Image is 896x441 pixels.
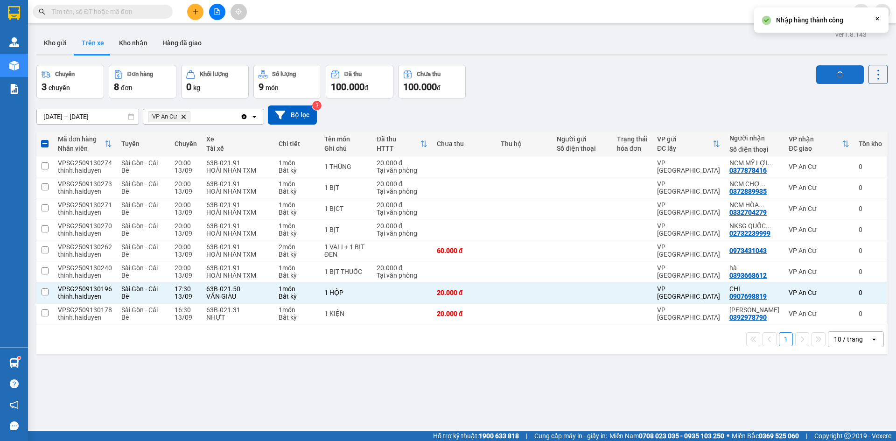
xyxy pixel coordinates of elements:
div: 13/09 [175,230,197,237]
div: Người nhận [729,134,779,142]
span: chuyến [49,84,70,91]
div: 10 / trang [834,335,863,344]
span: Sài Gòn - Cái Bè [121,264,158,279]
span: plus [192,8,199,15]
div: Chuyến [175,140,197,147]
span: ... [760,180,766,188]
div: VP An Cư [789,310,849,317]
div: HOÀI NHÂN TXM [206,272,269,279]
div: Bất kỳ [279,272,315,279]
span: 9 [259,81,264,92]
span: kg [193,84,200,91]
div: 1 KIỆN [324,310,367,317]
span: copyright [844,433,851,439]
span: | [526,431,527,441]
div: VP [GEOGRAPHIC_DATA] [657,243,720,258]
div: 1 món [279,159,315,167]
div: VPSG2509130196 [58,285,112,293]
div: 63B-021.91 [206,243,269,251]
div: LABO [GEOGRAPHIC_DATA] [80,30,175,53]
div: 13/09 [175,293,197,300]
div: 0377878416 [729,167,767,174]
button: Đơn hàng8đơn [109,65,176,98]
span: Sài Gòn - Cái Bè [121,159,158,174]
div: VP An Cư [789,268,849,275]
button: Số lượng9món [253,65,321,98]
div: thinh.haiduyen [58,251,112,258]
div: 0 [859,205,882,212]
span: 0 [186,81,191,92]
div: 20:00 [175,159,197,167]
div: VP [GEOGRAPHIC_DATA] [657,180,720,195]
div: thinh.haiduyen [58,167,112,174]
div: 63B-021.50 [206,285,269,293]
span: aim [235,8,242,15]
div: VPSG2509130178 [58,306,112,314]
div: 0 [859,247,882,254]
div: 13/09 [175,251,197,258]
div: NCM CHỢ CÁI NỨA [729,180,779,188]
div: 1 BỊT [324,226,367,233]
div: hóa đơn [617,145,648,152]
button: Hàng đã giao [155,32,209,54]
div: Tại văn phòng [377,167,427,174]
div: 60.000 đ [437,247,491,254]
div: NHỰT [206,314,269,321]
div: VP An Cư [789,184,849,191]
div: Chưa thu [437,140,491,147]
div: HOÀI NHÂN TXM [206,251,269,258]
div: Tên món [324,135,367,143]
div: 1 món [279,306,315,314]
div: VP nhận [789,135,842,143]
div: Bất kỳ [279,188,315,195]
div: Tại văn phòng [377,230,427,237]
div: 0973431043 [729,247,767,254]
div: Trạng thái [617,135,648,143]
div: VP [GEOGRAPHIC_DATA] [657,264,720,279]
button: 1 [779,332,793,346]
button: plus [187,4,203,20]
div: VPSG2509130273 [58,180,112,188]
div: 63B-021.91 [206,222,269,230]
strong: 1900 633 818 [479,432,519,440]
div: VP [GEOGRAPHIC_DATA] [657,201,720,216]
div: CHI [729,285,779,293]
div: 63B-021.91 [206,180,269,188]
div: 13/09 [175,188,197,195]
span: Sài Gòn - Cái Bè [121,243,158,258]
div: VPSG2509130270 [58,222,112,230]
button: Chuyến3chuyến [36,65,104,98]
span: ⚪️ [727,434,729,438]
div: HOÀI NHÂN TXM [206,188,269,195]
button: Khối lượng0kg [181,65,249,98]
div: 1 THÙNG [324,163,367,170]
div: VP [GEOGRAPHIC_DATA] [80,8,175,30]
div: ĐC lấy [657,145,713,152]
div: 20.000 đ [377,264,427,272]
div: Mã đơn hàng [58,135,105,143]
div: VP An Cư [789,289,849,296]
div: Nhập hàng thành công [776,15,843,25]
div: VP An Cư [789,226,849,233]
span: Sài Gòn - Cái Bè [121,180,158,195]
div: HOÀI NHÂN TXM [206,209,269,216]
span: Sài Gòn - Cái Bè [121,285,158,300]
button: loading Nhập hàng [816,65,864,84]
div: 0 [859,310,882,317]
span: Nhận: [80,9,102,19]
div: Nhân viên [58,145,105,152]
img: warehouse-icon [9,358,19,368]
div: 63B-021.31 [206,306,269,314]
span: 8 [114,81,119,92]
div: 20:00 [175,180,197,188]
span: 100.000 [403,81,437,92]
div: NỤ CƯỜI XINH [8,19,73,42]
span: đơn [121,84,133,91]
div: Đã thu [344,71,362,77]
div: Xe [206,135,269,143]
div: 13/09 [175,314,197,321]
div: VPSG2509130240 [58,264,112,272]
div: 02732239999 [729,230,770,237]
div: Bất kỳ [279,251,315,258]
div: Khối lượng [200,71,228,77]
